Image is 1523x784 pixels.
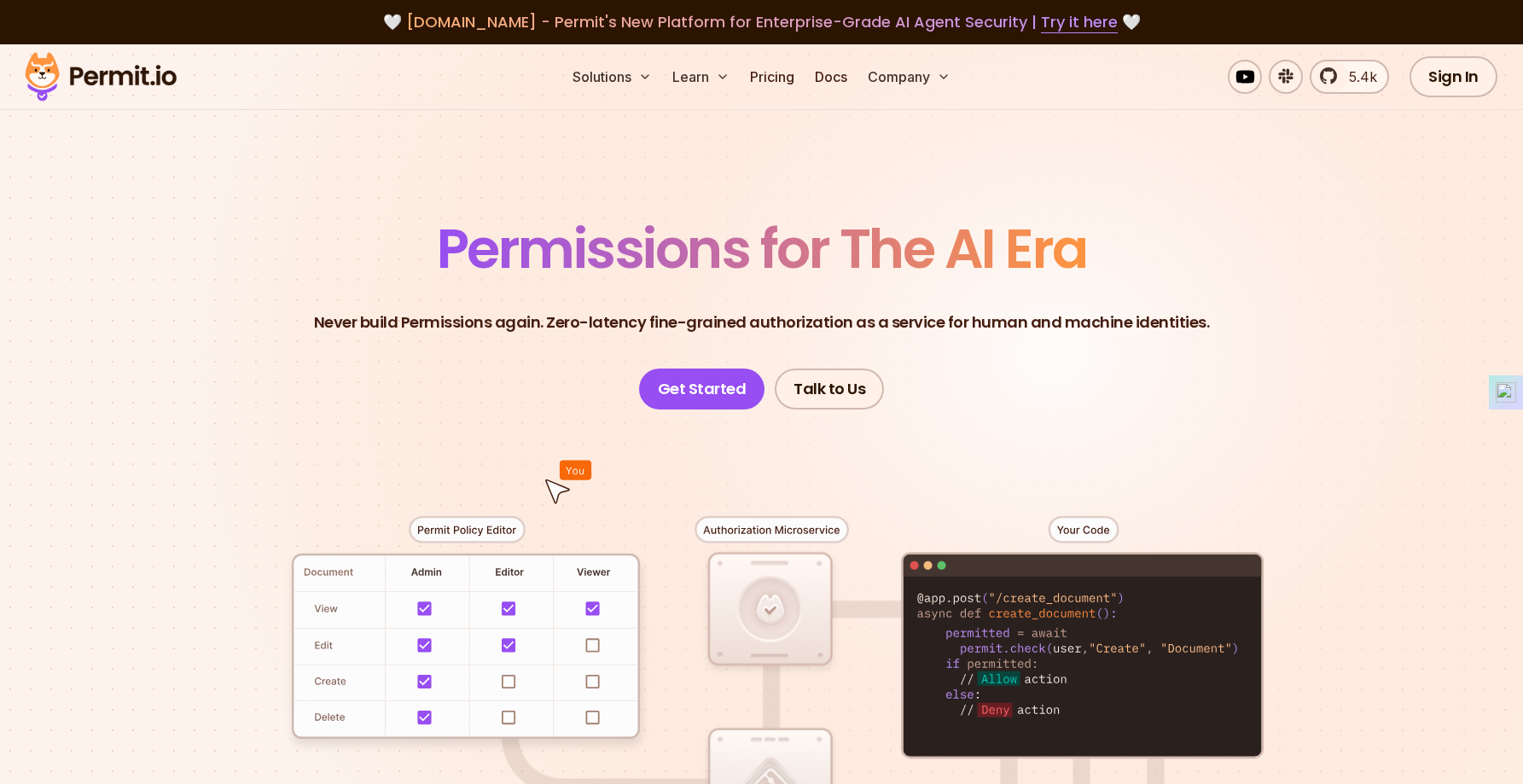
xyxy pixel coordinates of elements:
a: Talk to Us [775,369,884,409]
a: Sign In [1410,56,1497,97]
span: Permissions for The AI Era [437,211,1087,287]
a: Get Started [639,369,765,409]
a: Pricing [743,60,801,94]
div: 🤍 🤍 [41,10,1482,34]
button: Solutions [566,60,659,94]
span: 5.4k [1339,67,1377,87]
span: [DOMAIN_NAME] - Permit's New Platform for Enterprise-Grade AI Agent Security | [406,11,1118,32]
img: Permit logo [17,48,184,106]
a: Docs [808,60,854,94]
button: Learn [666,60,736,94]
button: Company [861,60,957,94]
a: Try it here [1041,11,1118,33]
a: 5.4k [1310,60,1389,94]
p: Never build Permissions again. Zero-latency fine-grained authorization as a service for human and... [314,311,1210,334]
